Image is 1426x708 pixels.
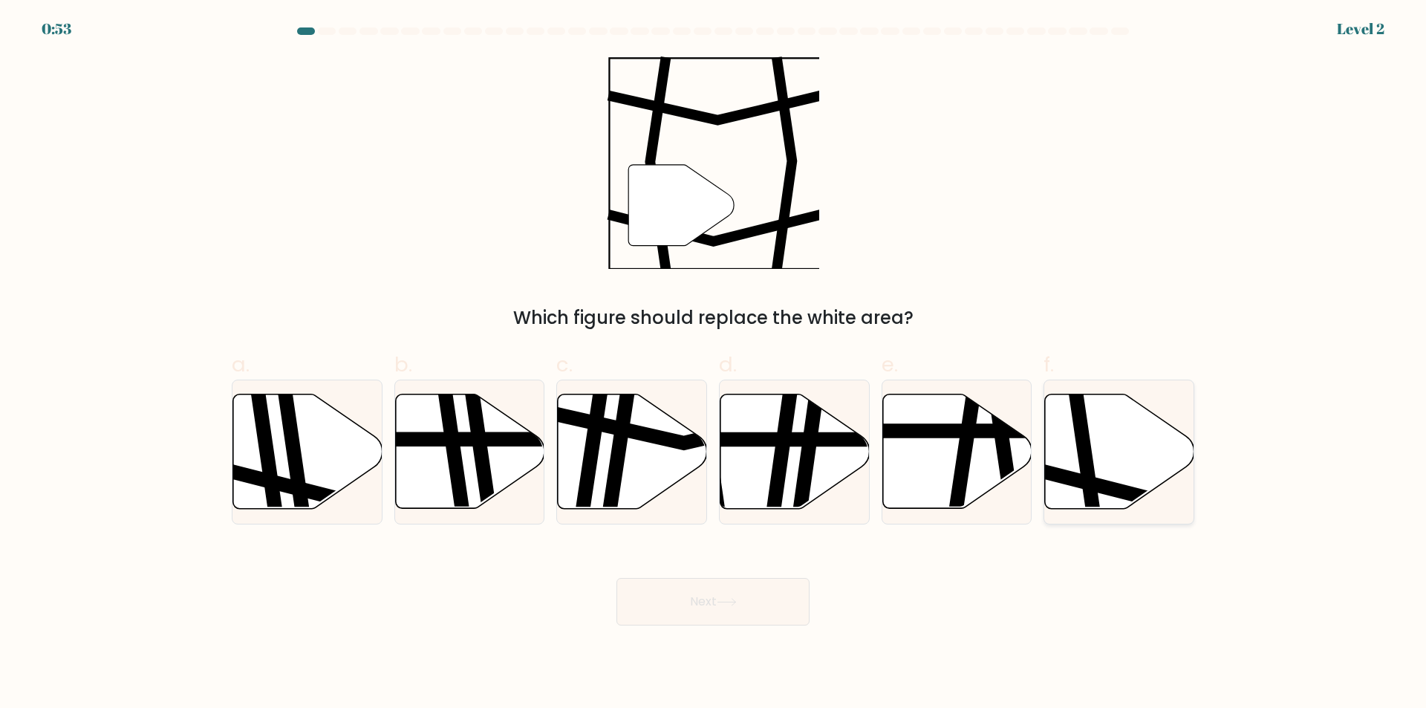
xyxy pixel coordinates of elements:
span: c. [556,350,573,379]
span: a. [232,350,250,379]
div: 0:53 [42,18,71,40]
span: e. [882,350,898,379]
span: f. [1044,350,1054,379]
g: " [628,165,734,246]
span: d. [719,350,737,379]
div: Level 2 [1337,18,1384,40]
button: Next [616,578,810,626]
span: b. [394,350,412,379]
div: Which figure should replace the white area? [241,305,1185,331]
